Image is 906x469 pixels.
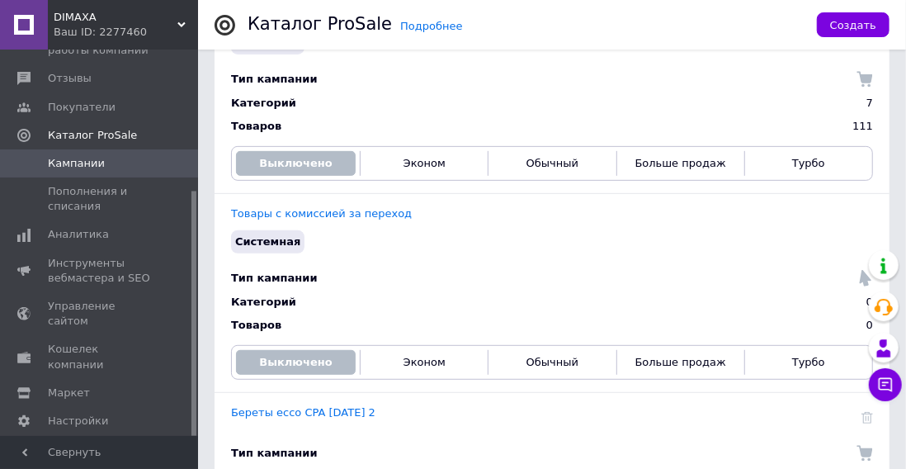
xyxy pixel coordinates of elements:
[403,157,446,169] span: Эконом
[526,356,578,368] span: Обычный
[231,97,296,109] span: Категорий
[635,356,726,368] span: Больше продаж
[48,71,92,86] span: Отзывы
[862,92,877,115] div: 7
[621,151,740,176] button: Больше продаж
[236,151,356,176] button: Выключено
[231,406,375,419] a: Береты ессо CPA [DATE] 2
[526,157,578,169] span: Обычный
[856,71,873,88] img: Комиссия за заказ
[48,299,153,329] span: Управление сайтом
[231,319,281,331] span: Товаров
[856,270,873,287] img: Комиссия за переход
[493,151,611,176] button: Обычный
[48,184,153,214] span: Пополнения и списания
[817,12,889,37] button: Создать
[48,256,153,286] span: Инструменты вебмастера и SEO
[869,368,902,401] button: Чат с покупателем
[856,445,873,462] img: Комиссия за заказ
[400,20,462,32] a: Подробнее
[749,151,868,176] button: Турбо
[792,356,825,368] span: Турбо
[48,128,137,143] span: Каталог ProSale
[231,447,318,459] span: Тип кампании
[635,157,726,169] span: Больше продаж
[48,227,109,242] span: Аналитика
[248,16,392,33] div: Каталог ProSale
[848,115,877,138] div: 111
[621,350,740,375] button: Больше продаж
[54,10,177,25] span: DIMAXA
[861,410,873,423] a: Удалить
[365,350,484,375] button: Эконом
[235,235,300,248] span: Системная
[48,414,108,429] span: Настройки
[48,156,105,171] span: Кампании
[48,386,90,400] span: Маркет
[862,291,877,314] div: 0
[231,207,412,220] a: Товары с комиссией за переход
[403,356,446,368] span: Эконом
[259,157,332,169] span: Выключено
[54,25,198,40] div: Ваш ID: 2277460
[792,157,825,169] span: Турбо
[231,120,281,132] span: Товаров
[236,350,356,375] button: Выключено
[48,342,153,372] span: Кошелек компании
[830,19,876,31] span: Создать
[365,151,484,176] button: Эконом
[231,296,296,308] span: Категорий
[48,100,116,115] span: Покупатели
[231,272,318,284] span: Тип кампании
[493,350,611,375] button: Обычный
[231,73,318,85] span: Тип кампании
[749,350,868,375] button: Турбо
[862,314,877,337] div: 0
[259,356,332,368] span: Выключено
